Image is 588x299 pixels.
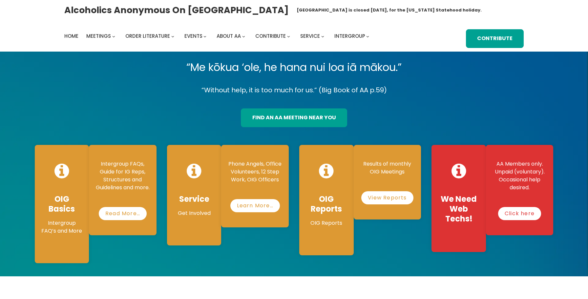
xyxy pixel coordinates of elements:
span: Home [64,33,78,39]
a: Service [300,32,320,41]
button: Service submenu [321,35,324,38]
p: Intergroup FAQs, Guide for IG Reps, Structures and Guidelines and more. [95,160,150,192]
a: Alcoholics Anonymous on [GEOGRAPHIC_DATA] [64,2,289,18]
button: Intergroup submenu [366,35,369,38]
button: About AA submenu [242,35,245,38]
p: OIG Reports [306,219,347,227]
p: “Without help, it is too much for us.” (Big Book of AA p.59) [30,84,559,96]
p: Results of monthly OIG Meetings [360,160,415,176]
p: Get Involved [174,209,215,217]
a: Events [184,32,202,41]
button: Contribute submenu [287,35,290,38]
nav: Intergroup [64,32,371,41]
p: Phone Angels, Office Volunteers, 12 Step Work, OIG Officers [228,160,282,184]
a: View Reports [361,191,413,204]
a: Read More… [99,207,147,220]
p: AA Members only. Unpaid (voluntary). Occasional help desired. [493,160,547,192]
a: About AA [217,32,241,41]
button: Events submenu [203,35,206,38]
button: Meetings submenu [112,35,115,38]
p: Intergroup FAQ’s and More [41,219,83,235]
span: Service [300,33,320,39]
h4: OIG Reports [306,194,347,214]
a: Contribute [255,32,286,41]
a: Intergroup [334,32,365,41]
a: Learn More… [230,199,280,212]
span: Contribute [255,33,286,39]
span: Intergroup [334,33,365,39]
h4: OIG Basics [41,194,83,214]
a: Home [64,32,78,41]
a: Click here [498,207,541,220]
h1: [GEOGRAPHIC_DATA] is closed [DATE], for the [US_STATE] Statehood holiday. [297,7,482,13]
a: Meetings [86,32,111,41]
a: Contribute [466,29,524,48]
span: Events [184,33,202,39]
button: Order Literature submenu [171,35,174,38]
h4: Service [174,194,215,204]
span: About AA [217,33,241,39]
span: Order Literature [125,33,170,39]
a: find an aa meeting near you [241,108,347,127]
span: Meetings [86,33,111,39]
p: “Me kōkua ‘ole, he hana nui loa iā mākou.” [30,58,559,77]
h4: We Need Web Techs! [438,194,479,224]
